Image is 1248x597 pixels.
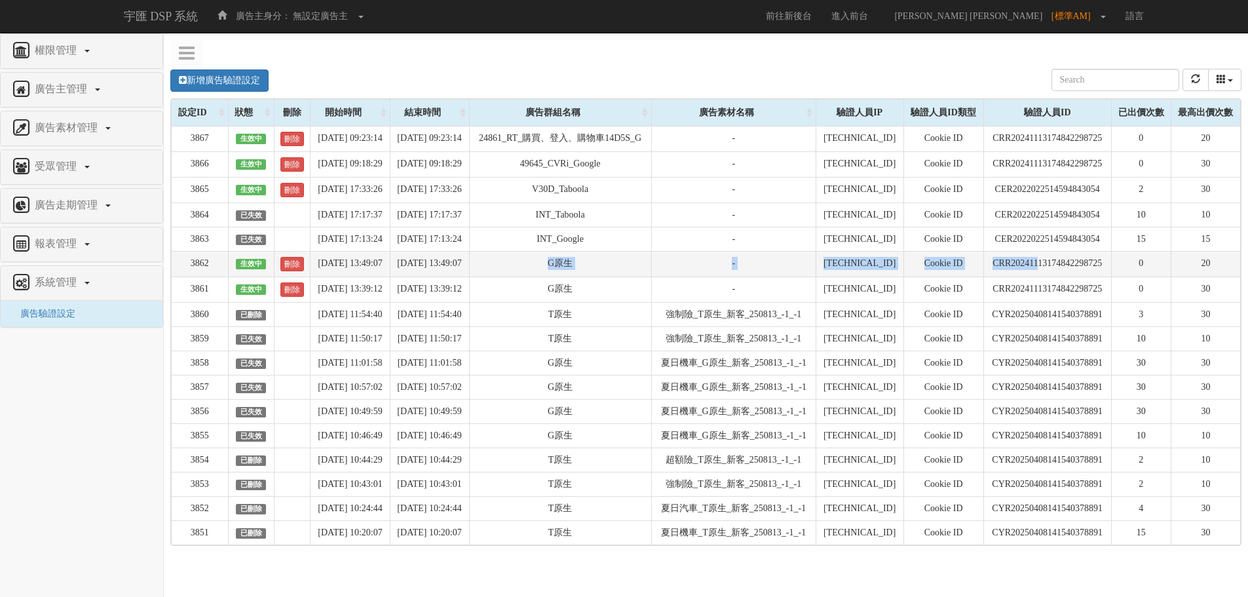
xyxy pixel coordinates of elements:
[651,227,816,251] td: -
[311,100,389,126] div: 開始時間
[311,151,390,177] td: [DATE] 09:18:29
[1111,520,1171,545] td: 15
[469,520,651,545] td: T原生
[469,177,651,202] td: V30D_Taboola
[651,423,816,448] td: 夏日機車_G原生_新客_250813_-1_-1
[236,528,266,539] span: 已刪除
[469,126,651,151] td: 24861_RT_購買、登入、購物車14D5S_G
[10,309,75,318] a: 廣告驗證設定
[172,177,229,202] td: 3865
[984,100,1111,126] div: 驗證人員ID
[236,407,266,417] span: 已失效
[1112,100,1171,126] div: 已出價次數
[469,277,651,302] td: G原生
[983,251,1111,277] td: CRR20241113174842298725
[1111,423,1171,448] td: 10
[469,472,651,496] td: T原生
[311,177,390,202] td: [DATE] 17:33:26
[469,302,651,326] td: T原生
[1171,351,1240,375] td: 30
[236,259,266,269] span: 生效中
[1171,202,1240,227] td: 10
[1111,472,1171,496] td: 2
[983,351,1111,375] td: CYR20250408141540378891
[236,504,266,514] span: 已刪除
[311,496,390,520] td: [DATE] 10:24:44
[311,326,390,351] td: [DATE] 11:50:17
[903,520,983,545] td: Cookie ID
[651,399,816,423] td: 夏日機車_G原生_新客_250813_-1_-1
[816,472,903,496] td: [TECHNICAL_ID]
[903,399,983,423] td: Cookie ID
[903,251,983,277] td: Cookie ID
[1051,69,1179,91] input: Search
[390,399,469,423] td: [DATE] 10:49:59
[280,132,304,146] a: 刪除
[816,126,903,151] td: [TECHNICAL_ID]
[236,431,266,442] span: 已失效
[274,100,311,126] div: 刪除
[236,134,266,144] span: 生效中
[236,235,266,245] span: 已失效
[390,472,469,496] td: [DATE] 10:43:01
[280,282,304,297] a: 刪除
[816,227,903,251] td: [TECHNICAL_ID]
[1171,126,1240,151] td: 20
[816,202,903,227] td: [TECHNICAL_ID]
[1111,227,1171,251] td: 15
[236,159,266,170] span: 生效中
[172,496,229,520] td: 3852
[816,423,903,448] td: [TECHNICAL_ID]
[311,126,390,151] td: [DATE] 09:23:14
[390,100,469,126] div: 結束時間
[172,399,229,423] td: 3856
[903,496,983,520] td: Cookie ID
[31,161,83,172] span: 受眾管理
[172,375,229,399] td: 3857
[236,383,266,393] span: 已失效
[236,185,266,195] span: 生效中
[983,448,1111,472] td: CYR20250408141540378891
[983,227,1111,251] td: CER2022022514594843054
[816,177,903,202] td: [TECHNICAL_ID]
[469,351,651,375] td: G原生
[293,11,348,21] span: 無設定廣告主
[1111,151,1171,177] td: 0
[311,351,390,375] td: [DATE] 11:01:58
[651,151,816,177] td: -
[311,472,390,496] td: [DATE] 10:43:01
[172,472,229,496] td: 3853
[903,375,983,399] td: Cookie ID
[903,151,983,177] td: Cookie ID
[652,100,816,126] div: 廣告素材名稱
[311,399,390,423] td: [DATE] 10:49:59
[651,375,816,399] td: 夏日機車_G原生_新客_250813_-1_-1
[172,326,229,351] td: 3859
[10,157,153,178] a: 受眾管理
[390,423,469,448] td: [DATE] 10:46:49
[469,251,651,277] td: G原生
[10,234,153,255] a: 報表管理
[1111,126,1171,151] td: 0
[1171,399,1240,423] td: 30
[1051,11,1097,21] span: [標準AM]
[280,183,304,197] a: 刪除
[816,448,903,472] td: [TECHNICAL_ID]
[983,202,1111,227] td: CER2022022514594843054
[1182,69,1209,91] button: refresh
[816,520,903,545] td: [TECHNICAL_ID]
[390,496,469,520] td: [DATE] 10:24:44
[903,126,983,151] td: Cookie ID
[311,375,390,399] td: [DATE] 10:57:02
[816,351,903,375] td: [TECHNICAL_ID]
[236,284,266,295] span: 生效中
[651,177,816,202] td: -
[903,277,983,302] td: Cookie ID
[1111,351,1171,375] td: 30
[1171,326,1240,351] td: 10
[888,11,1049,21] span: [PERSON_NAME] [PERSON_NAME]
[469,202,651,227] td: INT_Taboola
[390,151,469,177] td: [DATE] 09:18:29
[10,195,153,216] a: 廣告走期管理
